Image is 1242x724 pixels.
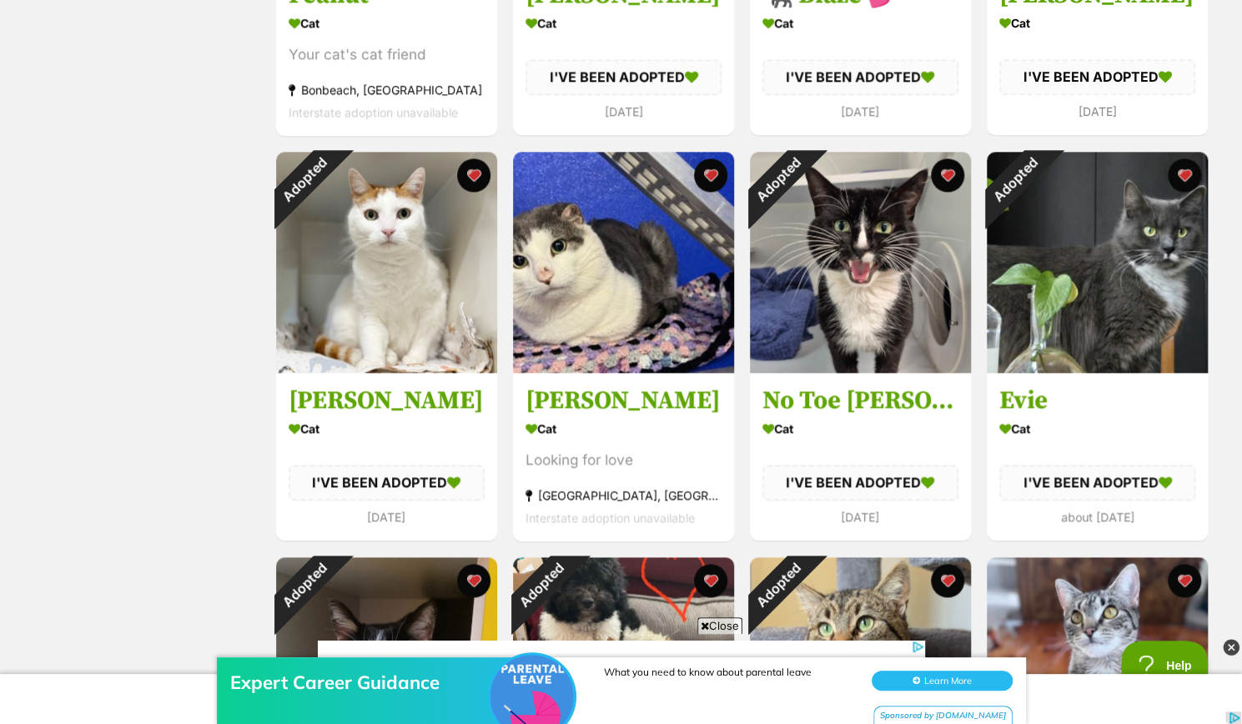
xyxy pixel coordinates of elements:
span: Interstate adoption unavailable [289,105,458,119]
div: Bonbeach, [GEOGRAPHIC_DATA] [289,78,485,101]
button: favourite [694,158,727,192]
div: I'VE BEEN ADOPTED [762,465,958,500]
div: Cat [999,11,1195,35]
div: Cat [762,11,958,35]
img: Sonny B [513,152,734,373]
a: Adopted [987,359,1208,376]
button: favourite [931,564,964,597]
div: [DATE] [289,505,485,528]
button: favourite [1168,158,1201,192]
div: I'VE BEEN ADOPTED [999,465,1195,500]
img: close_grey_3x.png [1223,639,1239,656]
img: Evie [987,152,1208,373]
div: Cat [289,11,485,35]
a: Adopted [750,359,971,376]
button: favourite [457,564,490,597]
div: Cat [525,11,722,35]
div: Adopted [490,535,590,635]
div: [GEOGRAPHIC_DATA], [GEOGRAPHIC_DATA] [525,484,722,506]
div: [DATE] [999,99,1195,122]
a: [PERSON_NAME] Cat I'VE BEEN ADOPTED [DATE] favourite [276,372,497,540]
button: favourite [1168,564,1201,597]
div: [DATE] [525,99,722,122]
button: favourite [694,564,727,597]
button: favourite [457,158,490,192]
h3: [PERSON_NAME] [525,385,722,416]
span: Close [697,617,742,634]
div: Looking for love [525,449,722,471]
div: Cat [999,416,1195,440]
div: Cat [289,416,485,440]
div: Cat [762,416,958,440]
a: No Toe [PERSON_NAME] Cat I'VE BEEN ADOPTED [DATE] favourite [750,372,971,540]
div: I'VE BEEN ADOPTED [762,59,958,94]
div: about [DATE] [999,505,1195,528]
div: [DATE] [762,505,958,528]
div: I'VE BEEN ADOPTED [999,59,1195,94]
div: Your cat's cat friend [289,43,485,66]
div: Adopted [254,130,353,229]
h3: No Toe [PERSON_NAME] [762,385,958,416]
div: Adopted [727,535,827,635]
img: No Toe Joe [750,152,971,373]
h3: [PERSON_NAME] [289,385,485,416]
div: [DATE] [762,99,958,122]
a: Adopted [276,359,497,376]
div: Adopted [964,130,1063,229]
div: I'VE BEEN ADOPTED [525,59,722,94]
span: Interstate adoption unavailable [525,510,695,525]
h3: Evie [999,385,1195,416]
button: favourite [931,158,964,192]
div: Expert Career Guidance [230,47,497,70]
img: Expert Career Guidance [490,31,574,114]
div: Sponsored by [DOMAIN_NAME] [873,82,1013,103]
a: [PERSON_NAME] Cat Looking for love [GEOGRAPHIC_DATA], [GEOGRAPHIC_DATA] Interstate adoption unava... [513,372,734,541]
img: Marlow [276,152,497,373]
div: What you need to know about parental leave [604,42,854,54]
div: I'VE BEEN ADOPTED [289,465,485,500]
div: Adopted [727,130,827,229]
div: Cat [525,416,722,440]
button: Learn More [872,47,1013,67]
div: Adopted [254,535,353,635]
a: Evie Cat I'VE BEEN ADOPTED about [DATE] favourite [987,372,1208,540]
